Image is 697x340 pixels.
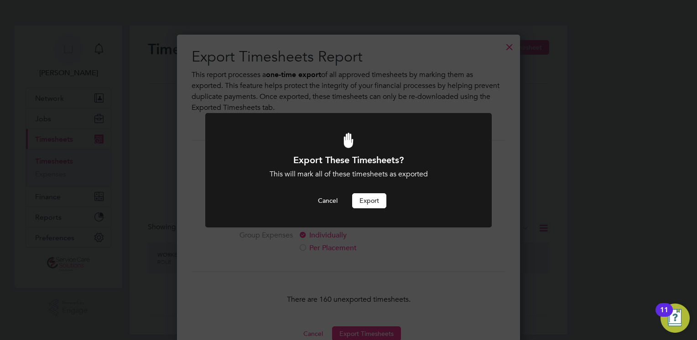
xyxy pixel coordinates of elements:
[660,310,668,322] div: 11
[230,154,467,166] h1: Export These Timesheets?
[352,193,386,208] button: Export
[230,170,467,179] div: This will mark all of these timesheets as exported
[311,193,345,208] button: Cancel
[661,304,690,333] button: Open Resource Center, 11 new notifications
